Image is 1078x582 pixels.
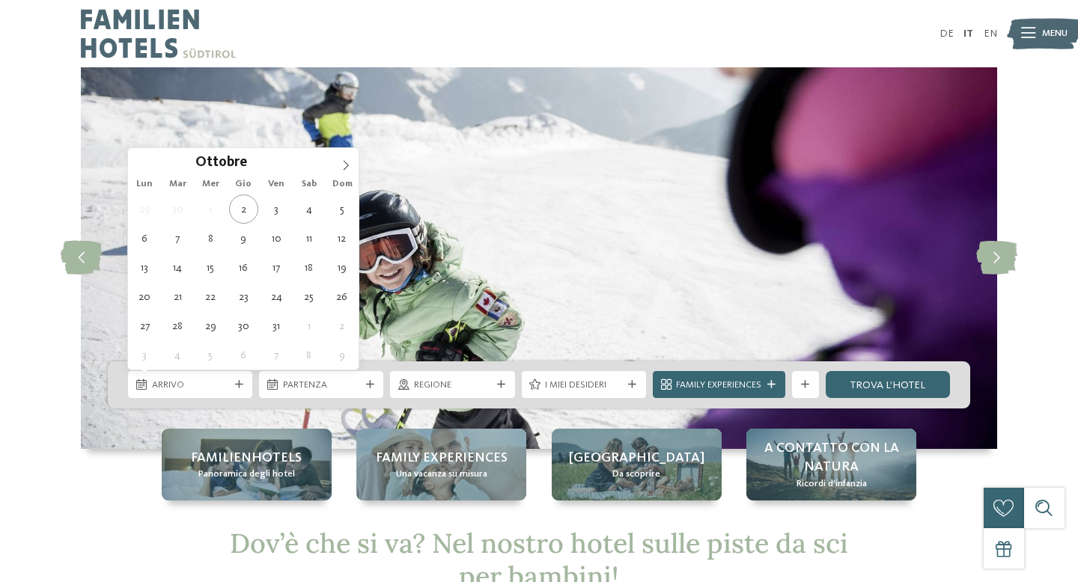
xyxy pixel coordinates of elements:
span: Ottobre 9, 2025 [229,224,258,253]
span: Mar [161,180,194,189]
span: Ottobre 27, 2025 [130,311,159,340]
span: Ottobre 24, 2025 [262,282,291,311]
span: Ottobre 6, 2025 [130,224,159,253]
span: Novembre 8, 2025 [294,340,323,370]
span: Ottobre [195,156,247,171]
span: Ottobre 30, 2025 [229,311,258,340]
span: Ottobre 22, 2025 [196,282,225,311]
span: A contatto con la natura [760,439,903,477]
span: Ottobre 5, 2025 [327,194,356,224]
span: Ottobre 2, 2025 [229,194,258,224]
span: Lun [128,180,161,189]
span: Regione [414,379,491,392]
span: Ottobre 29, 2025 [196,311,225,340]
span: Ottobre 28, 2025 [163,311,192,340]
span: Da scoprire [612,468,660,481]
span: Novembre 2, 2025 [327,311,356,340]
span: Ottobre 26, 2025 [327,282,356,311]
span: Una vacanza su misura [396,468,487,481]
span: Settembre 29, 2025 [130,194,159,224]
span: Family Experiences [676,379,761,392]
span: Dom [326,180,359,189]
span: Ottobre 7, 2025 [163,224,192,253]
span: Panoramica degli hotel [198,468,295,481]
span: Ottobre 21, 2025 [163,282,192,311]
a: Hotel sulle piste da sci per bambini: divertimento senza confini Family experiences Una vacanza s... [356,429,526,500]
span: Settembre 30, 2025 [163,194,192,224]
span: Ottobre 23, 2025 [229,282,258,311]
span: Ottobre 3, 2025 [262,194,291,224]
span: Ottobre 14, 2025 [163,253,192,282]
span: Ottobre 16, 2025 [229,253,258,282]
span: Ottobre 11, 2025 [294,224,323,253]
a: Hotel sulle piste da sci per bambini: divertimento senza confini [GEOGRAPHIC_DATA] Da scoprire [552,429,722,500]
a: trova l’hotel [826,371,950,398]
a: IT [963,28,973,39]
span: Ottobre 8, 2025 [196,224,225,253]
span: Sab [293,180,326,189]
span: Ottobre 4, 2025 [294,194,323,224]
a: EN [984,28,997,39]
a: Hotel sulle piste da sci per bambini: divertimento senza confini A contatto con la natura Ricordi... [746,429,916,500]
span: Ottobre 19, 2025 [327,253,356,282]
span: Arrivo [152,379,229,392]
span: I miei desideri [545,379,622,392]
span: Menu [1042,27,1068,40]
span: Ottobre 12, 2025 [327,224,356,253]
span: Ottobre 20, 2025 [130,282,159,311]
a: Hotel sulle piste da sci per bambini: divertimento senza confini Familienhotels Panoramica degli ... [162,429,332,500]
span: Family experiences [376,449,508,468]
span: Novembre 7, 2025 [262,340,291,370]
span: Ottobre 10, 2025 [262,224,291,253]
img: Hotel sulle piste da sci per bambini: divertimento senza confini [81,67,997,449]
span: [GEOGRAPHIC_DATA] [569,449,704,468]
span: Novembre 6, 2025 [229,340,258,370]
span: Partenza [283,379,360,392]
span: Mer [194,180,227,189]
span: Ottobre 25, 2025 [294,282,323,311]
span: Ricordi d’infanzia [797,477,867,491]
input: Year [247,154,296,170]
span: Ottobre 15, 2025 [196,253,225,282]
span: Ottobre 17, 2025 [262,253,291,282]
span: Ven [260,180,293,189]
span: Ottobre 13, 2025 [130,253,159,282]
span: Novembre 1, 2025 [294,311,323,340]
span: Ottobre 31, 2025 [262,311,291,340]
span: Ottobre 18, 2025 [294,253,323,282]
span: Novembre 9, 2025 [327,340,356,370]
span: Novembre 3, 2025 [130,340,159,370]
span: Gio [227,180,260,189]
a: DE [940,28,954,39]
span: Familienhotels [191,449,302,468]
span: Novembre 4, 2025 [163,340,192,370]
span: Ottobre 1, 2025 [196,194,225,224]
span: Novembre 5, 2025 [196,340,225,370]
